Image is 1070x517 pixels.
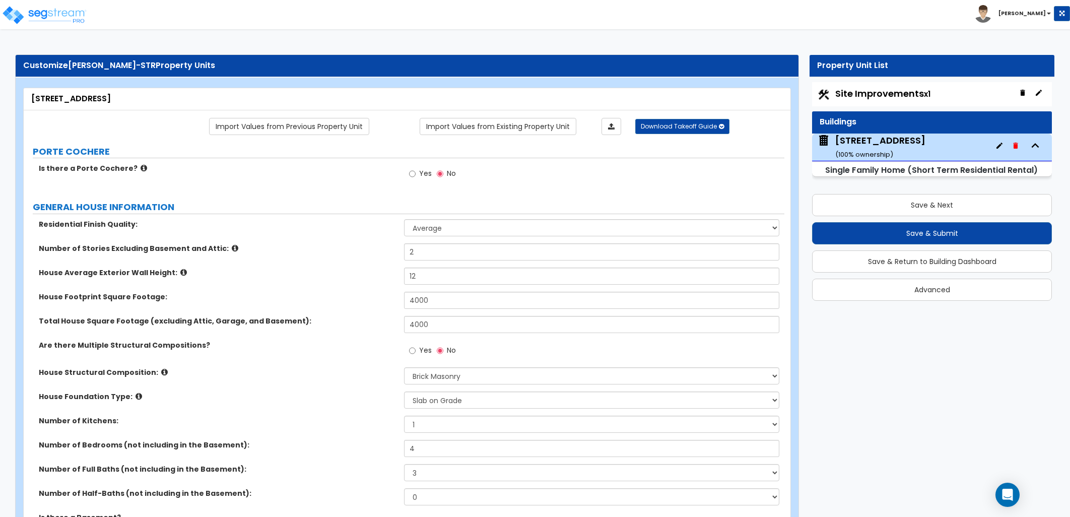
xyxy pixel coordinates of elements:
[33,145,784,158] label: PORTE COCHERE
[812,222,1052,244] button: Save & Submit
[835,134,925,160] div: [STREET_ADDRESS]
[209,118,369,135] a: Import the dynamic attribute values from previous properties.
[39,464,396,474] label: Number of Full Baths (not including in the Basement):
[419,168,432,178] span: Yes
[437,168,443,179] input: No
[39,268,396,278] label: House Average Exterior Wall Height:
[437,345,443,356] input: No
[39,219,396,229] label: Residential Finish Quality:
[68,59,156,71] span: [PERSON_NAME]-STR
[409,168,416,179] input: Yes
[447,345,456,355] span: No
[161,368,168,376] i: click for more info!
[23,60,791,72] div: Customize Property Units
[812,279,1052,301] button: Advanced
[820,116,1044,128] div: Buildings
[641,122,717,131] span: Download Takeoff Guide
[39,392,396,402] label: House Foundation Type:
[974,5,992,23] img: avatar.png
[420,118,576,135] a: Import the dynamic attribute values from existing properties.
[995,483,1020,507] div: Open Intercom Messenger
[180,269,187,276] i: click for more info!
[136,393,142,400] i: click for more info!
[39,243,396,253] label: Number of Stories Excluding Basement and Attic:
[447,168,456,178] span: No
[39,340,396,350] label: Are there Multiple Structural Compositions?
[817,134,830,147] img: building.svg
[924,89,930,99] small: x1
[419,345,432,355] span: Yes
[31,93,783,105] div: [STREET_ADDRESS]
[601,118,621,135] a: Import the dynamic attributes value through Excel sheet
[39,163,396,173] label: Is there a Porte Cochere?
[39,488,396,498] label: Number of Half-Baths (not including in the Basement):
[812,250,1052,273] button: Save & Return to Building Dashboard
[39,416,396,426] label: Number of Kitchens:
[825,164,1038,176] small: Single Family Home (Short Term Residential Rental)
[817,88,830,101] img: Construction.png
[998,10,1046,17] b: [PERSON_NAME]
[635,119,729,134] button: Download Takeoff Guide
[2,5,87,25] img: logo_pro_r.png
[812,194,1052,216] button: Save & Next
[835,87,930,100] span: Site Improvements
[39,440,396,450] label: Number of Bedrooms (not including in the Basement):
[817,60,1047,72] div: Property Unit List
[39,316,396,326] label: Total House Square Footage (excluding Attic, Garage, and Basement):
[39,292,396,302] label: House Footprint Square Footage:
[409,345,416,356] input: Yes
[33,201,784,214] label: GENERAL HOUSE INFORMATION
[141,164,147,172] i: click for more info!
[39,367,396,377] label: House Structural Composition:
[835,150,893,159] small: ( 100 % ownership)
[232,244,238,252] i: click for more info!
[817,134,925,160] span: 289 S Shore Dr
